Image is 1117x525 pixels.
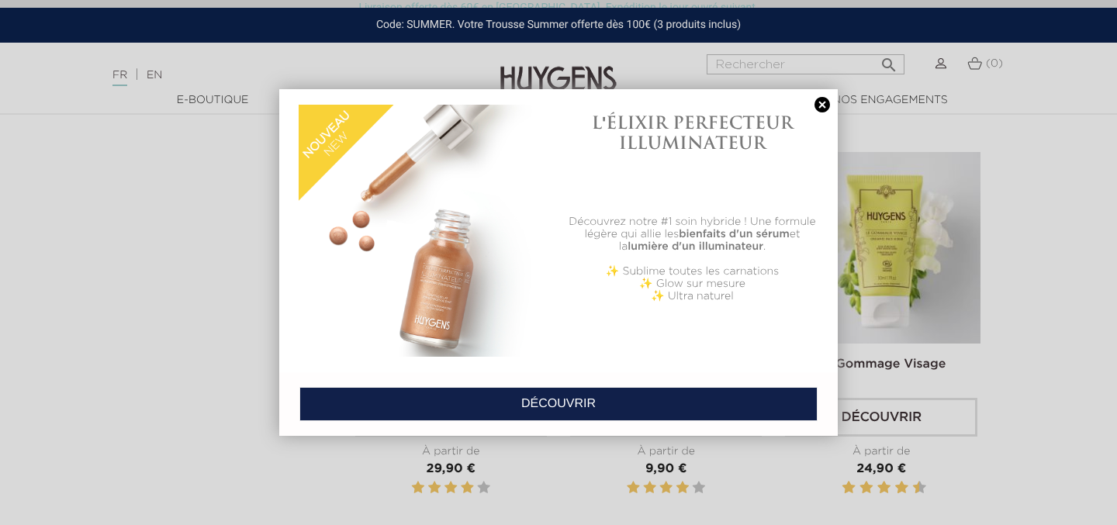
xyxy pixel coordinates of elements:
p: ✨ Glow sur mesure [566,278,818,290]
p: Découvrez notre #1 soin hybride ! Une formule légère qui allie les et la . [566,216,818,253]
h1: L'ÉLIXIR PERFECTEUR ILLUMINATEUR [566,112,818,154]
p: ✨ Ultra naturel [566,290,818,302]
b: lumière d'un illuminateur [628,241,763,252]
a: DÉCOUVRIR [299,387,818,421]
p: ✨ Sublime toutes les carnations [566,265,818,278]
b: bienfaits d'un sérum [679,229,790,240]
